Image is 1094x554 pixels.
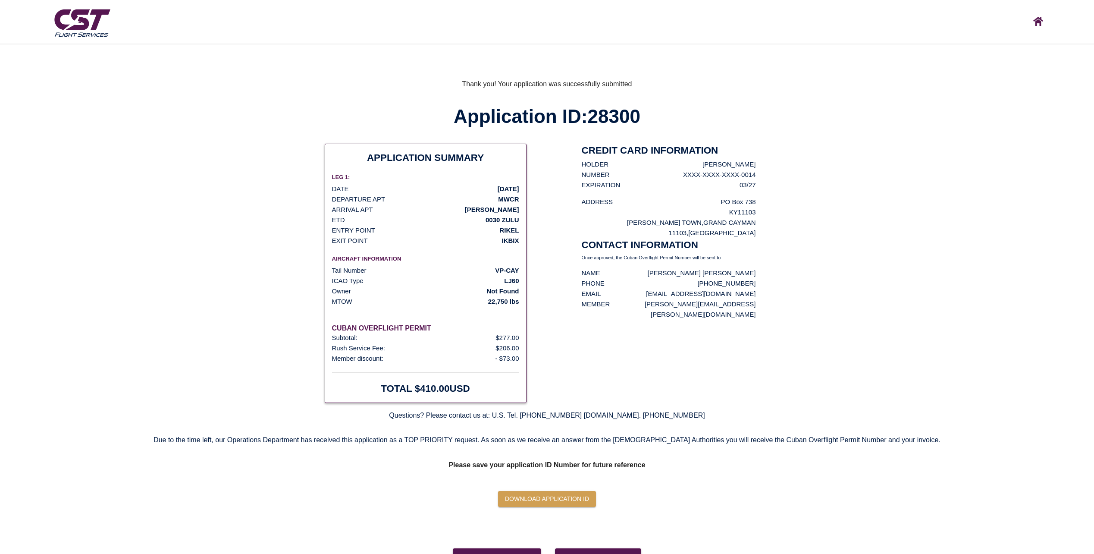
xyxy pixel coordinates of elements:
p: ARRIVAL APT [332,205,373,215]
h2: CONTACT INFORMATION [582,238,756,252]
p: 11103 , [GEOGRAPHIC_DATA] [627,228,755,238]
img: CST Flight Services logo [52,6,112,39]
p: EXPIRATION [582,180,621,190]
p: [EMAIL_ADDRESS][DOMAIN_NAME] [610,289,755,299]
p: $ 206.00 [495,343,519,353]
p: Owner [332,286,351,296]
p: MWCR [498,194,519,205]
p: ETD [332,215,345,225]
h1: Application ID: 28300 [454,103,640,130]
p: PO Box 738 [627,197,755,207]
p: MTOW [332,296,352,307]
p: [PERSON_NAME] [PERSON_NAME] [610,268,755,278]
p: NAME [582,268,610,278]
p: [PERSON_NAME] TOWN , GRAND CAYMAN [627,217,755,228]
p: Tail Number [332,265,367,276]
p: [DATE] [498,184,519,194]
p: EXIT POINT [332,236,368,246]
button: Download Application ID [498,491,596,507]
p: LJ60 [504,276,519,286]
p: ENTRY POINT [332,225,375,236]
p: Not Found [487,286,519,296]
p: Member discount: [332,353,383,364]
p: ADDRESS [582,197,613,207]
p: EMAIL [582,289,610,299]
img: CST logo, click here to go home screen [1033,17,1043,26]
strong: Please save your application ID Number for future reference [448,461,645,469]
p: 0030 ZULU [486,215,519,225]
p: 03/27 [683,180,755,190]
p: HOLDER [582,159,621,170]
p: VP-CAY [495,265,519,276]
h2: APPLICATION SUMMARY [367,151,484,164]
p: [PERSON_NAME] [465,205,519,215]
p: Once approved, the Cuban Overflight Permit Number will be sent to [582,254,756,261]
p: [PHONE_NUMBER] [610,278,755,289]
p: Questions? Please contact us at: U.S. Tel. [PHONE_NUMBER] [DOMAIN_NAME]. [PHONE_NUMBER] [382,403,712,428]
p: KY11103 [627,207,755,217]
h6: AIRCRAFT INFORMATION [332,255,519,263]
p: Rush Service Fee: [332,343,385,353]
p: NUMBER [582,170,621,180]
h6: LEG 1: [332,173,519,182]
p: 22,750 lbs [488,296,519,307]
p: XXXX-XXXX-XXXX-0014 [683,170,755,180]
h6: CUBAN OVERFLIGHT PERMIT [332,324,519,333]
p: PHONE [582,278,610,289]
p: Due to the time left, our Operations Department has received this application as a TOP PRIORITY r... [147,428,947,453]
p: IKBIX [502,236,519,246]
p: RIKEL [500,225,519,236]
p: DEPARTURE APT [332,194,386,205]
p: ICAO Type [332,276,364,286]
h2: CREDIT CARD INFORMATION [582,144,756,157]
p: [PERSON_NAME][EMAIL_ADDRESS][PERSON_NAME][DOMAIN_NAME] [610,299,755,320]
p: - $ 73.00 [495,353,519,364]
p: $ 277.00 [495,333,519,343]
p: DATE [332,184,349,194]
h2: TOTAL $ 410.00 USD [381,382,470,395]
p: MEMBER [582,299,610,309]
p: [PERSON_NAME] [683,159,755,170]
span: Thank you! Your application was successfully submitted [462,79,632,89]
p: Subtotal: [332,333,357,343]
